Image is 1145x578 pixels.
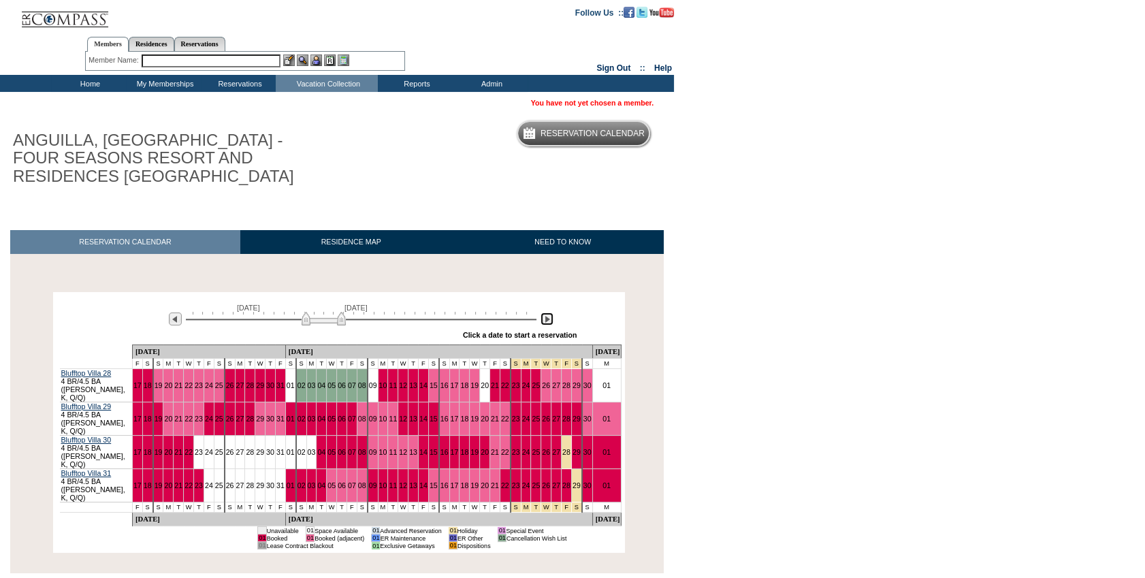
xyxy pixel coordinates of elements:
h5: Reservation Calendar [541,129,645,138]
span: :: [640,63,645,73]
a: 31 [276,381,285,389]
td: T [388,359,398,369]
a: 24 [522,448,530,456]
td: W [398,359,408,369]
a: 23 [512,415,520,423]
a: 11 [389,481,397,489]
td: W [184,359,194,369]
a: 01 [602,448,611,456]
td: S [582,359,592,369]
td: Thanksgiving [541,359,551,369]
a: 27 [236,415,244,423]
a: 29 [256,448,264,456]
a: 15 [430,415,438,423]
a: 28 [562,448,570,456]
a: 29 [256,481,264,489]
a: 27 [236,381,244,389]
a: 25 [215,415,223,423]
td: T [317,502,327,513]
td: S [214,502,224,513]
a: 23 [195,415,203,423]
a: 09 [369,481,377,489]
a: 06 [338,415,346,423]
td: M [163,502,174,513]
a: 16 [440,415,449,423]
a: 05 [327,415,336,423]
a: 28 [246,481,254,489]
a: 25 [215,381,223,389]
td: T [317,359,327,369]
a: 03 [308,481,316,489]
a: 25 [215,481,223,489]
a: 06 [338,481,346,489]
td: T [337,359,347,369]
a: 27 [552,415,560,423]
a: 10 [379,481,387,489]
a: 24 [205,381,213,389]
a: Subscribe to our YouTube Channel [649,7,674,16]
a: 28 [562,481,570,489]
img: Become our fan on Facebook [624,7,634,18]
td: S [153,502,163,513]
a: 24 [205,448,213,456]
a: 24 [522,381,530,389]
a: 27 [552,448,560,456]
td: S [285,502,295,513]
a: 22 [501,415,509,423]
a: 22 [184,381,193,389]
a: 22 [184,448,193,456]
a: 07 [348,448,356,456]
span: [DATE] [344,304,368,312]
a: 01 [602,415,611,423]
td: 4 BR/4.5 BA ([PERSON_NAME], K, Q/Q) [60,469,133,502]
a: 17 [451,415,459,423]
a: 15 [430,381,438,389]
a: 23 [512,481,520,489]
td: T [245,502,255,513]
a: 08 [358,481,366,489]
td: S [296,359,306,369]
a: 28 [562,415,570,423]
a: 29 [572,381,581,389]
a: 12 [399,448,407,456]
td: W [255,359,265,369]
a: 05 [327,448,336,456]
a: 20 [481,381,489,389]
a: 17 [451,481,459,489]
td: W [470,359,480,369]
td: Thanksgiving [511,359,521,369]
img: Reservations [324,54,336,66]
td: F [204,359,214,369]
a: 25 [532,481,540,489]
a: 03 [308,415,316,423]
a: 18 [460,448,468,456]
td: [DATE] [285,345,592,359]
a: 27 [552,381,560,389]
a: 05 [327,381,336,389]
a: 01 [287,415,295,423]
img: Impersonate [310,54,322,66]
a: 26 [226,415,234,423]
td: F [346,502,357,513]
td: T [459,359,470,369]
a: 29 [572,415,581,423]
a: NEED TO KNOW [462,230,664,254]
img: View [297,54,308,66]
td: M [306,359,317,369]
a: 22 [501,381,509,389]
a: Blufftop Villa 31 [61,469,112,477]
td: Thanksgiving [571,359,581,369]
a: 17 [451,381,459,389]
a: 29 [256,415,264,423]
a: 22 [184,481,193,489]
td: W [255,502,265,513]
td: S [225,502,235,513]
a: 26 [226,481,234,489]
td: S [368,359,378,369]
a: 12 [399,481,407,489]
td: M [163,359,174,369]
a: 18 [460,415,468,423]
img: b_edit.gif [283,54,295,66]
a: 30 [583,448,592,456]
td: Vacation Collection [276,75,378,92]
